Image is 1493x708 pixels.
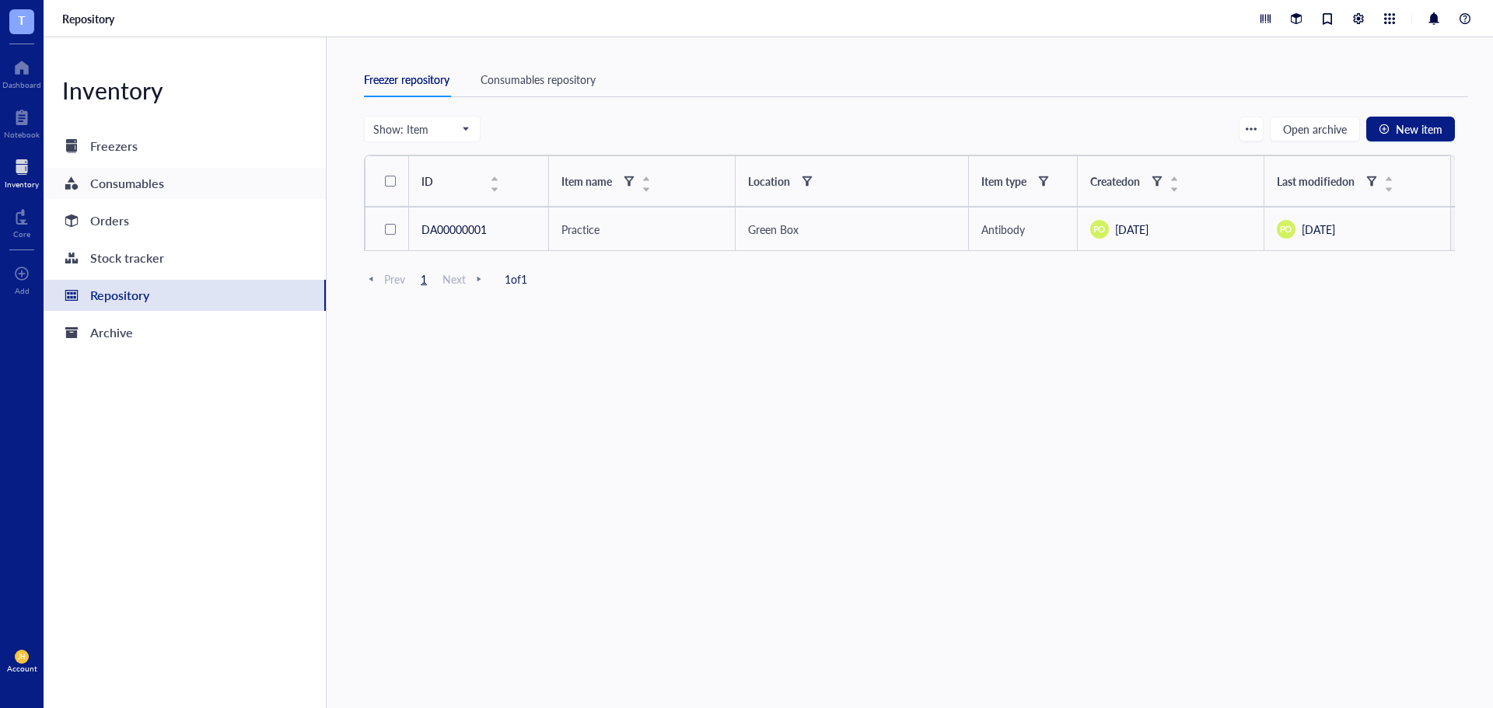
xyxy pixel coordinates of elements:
[1277,173,1355,190] div: Last modified on
[90,135,138,157] div: Freezers
[44,317,326,348] a: Archive
[981,221,1065,238] div: Antibody
[561,173,612,190] div: Item name
[1093,222,1106,235] span: PO
[373,122,468,136] span: Show: Item
[7,664,37,673] div: Account
[561,221,600,237] span: Practice
[481,71,596,88] div: Consumables repository
[2,80,41,89] div: Dashboard
[4,105,40,139] a: Notebook
[981,173,1026,190] div: Item type
[13,229,30,239] div: Core
[90,284,149,306] div: Repository
[1090,220,1251,239] div: [DATE]
[13,204,30,239] a: Core
[44,131,326,162] a: Freezers
[1283,123,1347,135] span: Open archive
[409,208,549,251] td: DA00000001
[90,247,164,269] div: Stock tracker
[44,242,326,274] a: Stock tracker
[5,180,39,189] div: Inventory
[90,210,129,232] div: Orders
[4,130,40,139] div: Notebook
[1090,173,1140,190] div: Created on
[1396,123,1442,135] span: New item
[18,10,26,30] span: T
[748,173,790,190] div: Location
[62,12,117,26] a: Repository
[44,168,326,199] a: Consumables
[1280,222,1292,235] span: PO
[15,286,30,295] div: Add
[90,173,164,194] div: Consumables
[2,55,41,89] a: Dashboard
[414,272,433,286] span: 1
[1270,117,1360,141] button: Open archive
[364,71,449,88] div: Freezer repository
[18,653,26,661] span: JH
[442,272,486,286] span: Next
[421,173,487,190] div: ID
[1366,117,1455,141] button: New item
[44,205,326,236] a: Orders
[505,272,527,286] span: 1 of 1
[44,75,326,106] div: Inventory
[5,155,39,189] a: Inventory
[90,322,133,344] div: Archive
[44,280,326,311] a: Repository
[364,272,405,286] span: Prev
[1277,220,1438,239] div: [DATE]
[748,221,799,238] div: Green Box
